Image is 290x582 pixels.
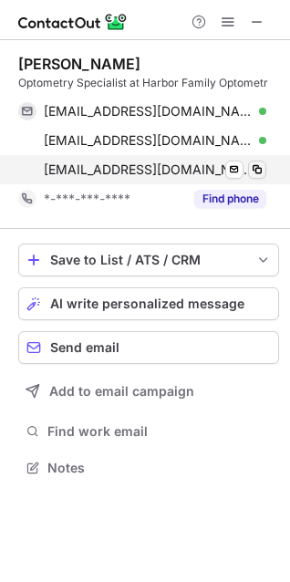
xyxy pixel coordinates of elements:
[49,384,194,399] span: Add to email campaign
[18,331,279,364] button: Send email
[44,103,253,120] span: [EMAIL_ADDRESS][DOMAIN_NAME]
[194,190,266,208] button: Reveal Button
[18,455,279,481] button: Notes
[50,340,119,355] span: Send email
[18,55,140,73] div: [PERSON_NAME]
[50,253,247,267] div: Save to List / ATS / CRM
[18,75,279,91] div: Optometry Specialist at Harbor Family Optometr
[47,460,272,476] span: Notes
[44,161,253,178] span: [EMAIL_ADDRESS][DOMAIN_NAME]
[44,132,253,149] span: [EMAIL_ADDRESS][DOMAIN_NAME]
[50,296,244,311] span: AI write personalized message
[18,375,279,408] button: Add to email campaign
[18,244,279,276] button: save-profile-one-click
[18,287,279,320] button: AI write personalized message
[18,11,128,33] img: ContactOut v5.3.10
[18,419,279,444] button: Find work email
[47,423,272,440] span: Find work email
